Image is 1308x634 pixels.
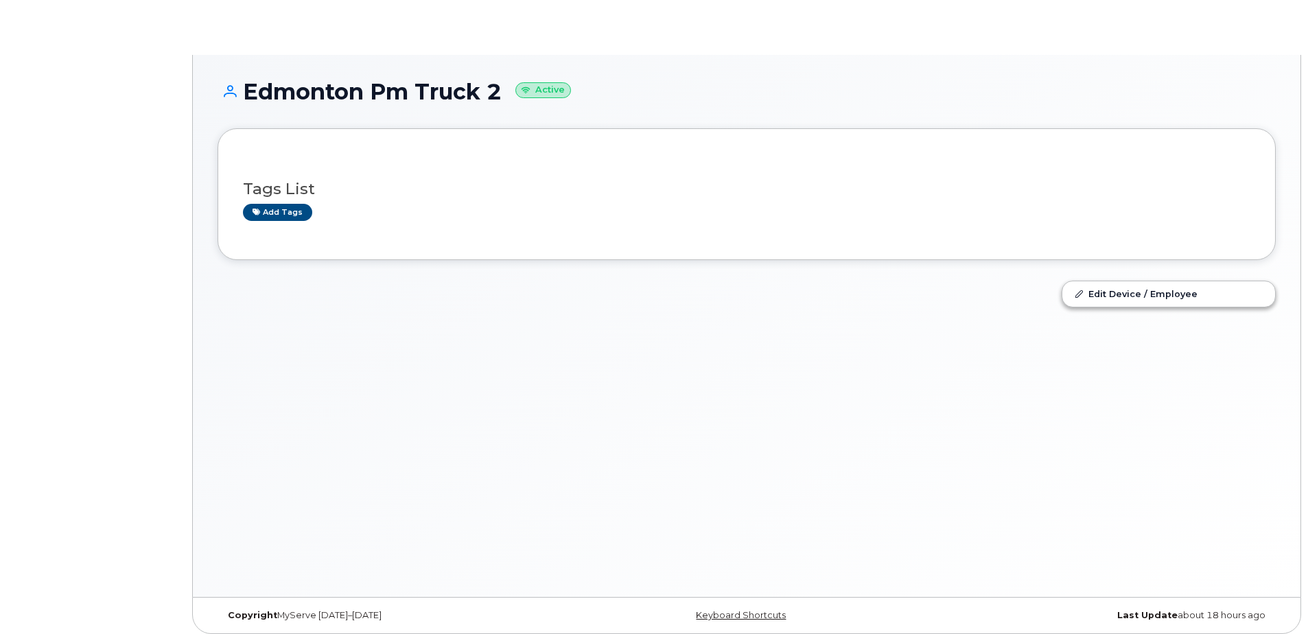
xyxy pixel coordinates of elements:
a: Edit Device / Employee [1062,281,1275,306]
a: Keyboard Shortcuts [696,610,786,620]
h1: Edmonton Pm Truck 2 [218,80,1276,104]
div: about 18 hours ago [923,610,1276,621]
small: Active [515,82,571,98]
a: Add tags [243,204,312,221]
strong: Copyright [228,610,277,620]
div: MyServe [DATE]–[DATE] [218,610,570,621]
h3: Tags List [243,180,1250,198]
strong: Last Update [1117,610,1178,620]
